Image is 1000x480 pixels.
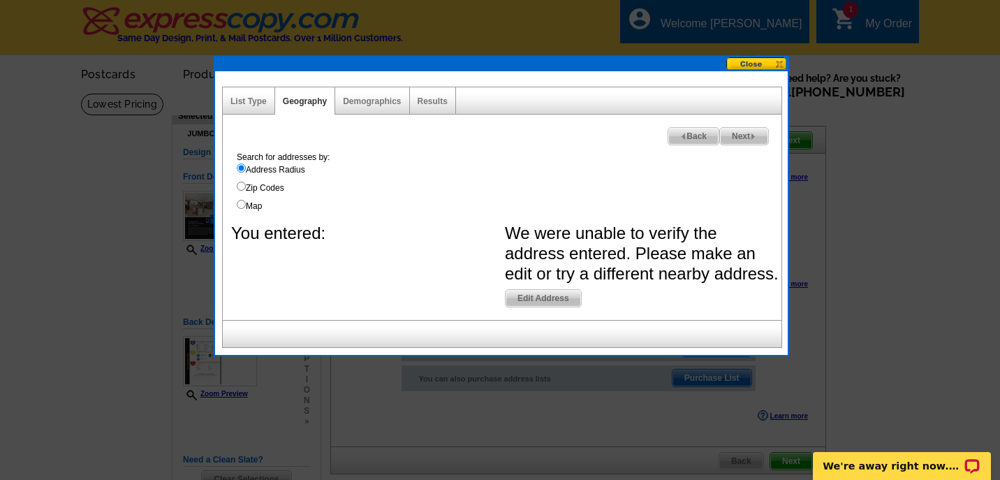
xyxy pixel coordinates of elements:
[506,290,581,307] span: Edit Address
[237,182,781,194] label: Zip Codes
[237,200,246,209] input: Map
[237,163,246,173] input: Address Radius
[237,200,781,212] label: Map
[343,96,401,106] a: Demographics
[804,436,1000,480] iframe: LiveChat chat widget
[237,182,246,191] input: Zip Codes
[505,224,779,284] h4: We were unable to verify the address entered. Please make an edit or try a different nearby address.
[720,128,768,145] span: Next
[418,96,448,106] a: Results
[231,224,505,244] h4: You entered:
[230,96,267,106] a: List Type
[668,128,719,145] span: Back
[230,151,781,212] div: Search for addresses by:
[283,96,327,106] a: Geography
[237,163,781,176] label: Address Radius
[668,127,719,145] a: Back
[680,133,686,140] img: button-prev-arrow-gray.png
[719,127,769,145] a: Next
[750,133,756,140] img: button-next-arrow-gray.png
